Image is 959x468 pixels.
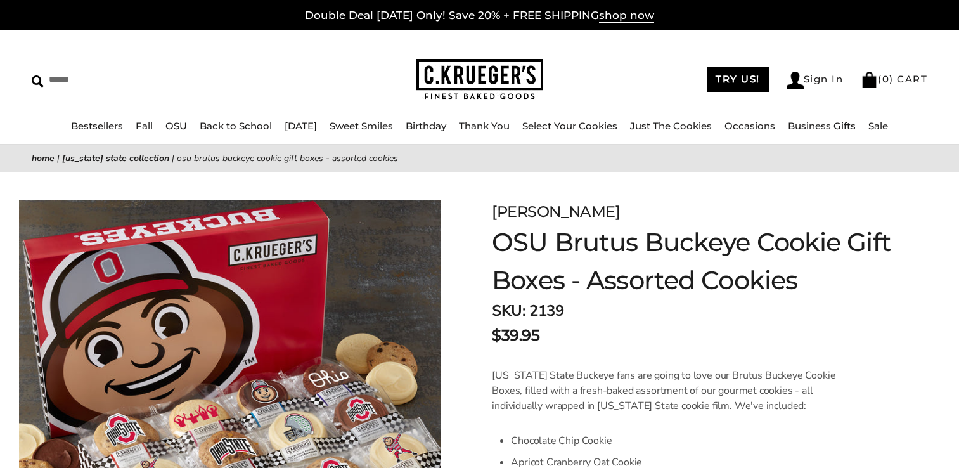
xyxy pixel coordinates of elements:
a: Home [32,152,55,164]
span: 2139 [529,301,563,321]
a: [DATE] [285,120,317,132]
h1: OSU Brutus Buckeye Cookie Gift Boxes - Assorted Cookies [492,223,896,299]
a: Thank You [459,120,510,132]
strong: SKU: [492,301,525,321]
span: OSU Brutus Buckeye Cookie Gift Boxes - Assorted Cookies [177,152,398,164]
span: | [172,152,174,164]
span: $39.95 [492,324,539,347]
img: Account [787,72,804,89]
a: Select Your Cookies [522,120,617,132]
div: [PERSON_NAME] [492,200,896,223]
input: Search [32,70,244,89]
p: [US_STATE] State Buckeye fans are going to love our Brutus Buckeye Cookie Boxes, filled with a fr... [492,368,839,413]
a: Business Gifts [788,120,856,132]
span: | [57,152,60,164]
span: 0 [882,73,890,85]
a: Back to School [200,120,272,132]
li: Chocolate Chip Cookie [511,430,839,452]
span: shop now [599,9,654,23]
a: Bestsellers [71,120,123,132]
a: Double Deal [DATE] Only! Save 20% + FREE SHIPPINGshop now [305,9,654,23]
a: [US_STATE] State Collection [62,152,169,164]
img: C.KRUEGER'S [416,59,543,100]
img: Search [32,75,44,88]
a: TRY US! [707,67,769,92]
a: (0) CART [861,73,927,85]
a: Sign In [787,72,844,89]
a: Occasions [724,120,775,132]
img: Bag [861,72,878,88]
a: Just The Cookies [630,120,712,132]
a: Sale [868,120,888,132]
a: OSU [165,120,187,132]
nav: breadcrumbs [32,151,927,166]
a: Fall [136,120,153,132]
a: Sweet Smiles [330,120,393,132]
a: Birthday [406,120,446,132]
